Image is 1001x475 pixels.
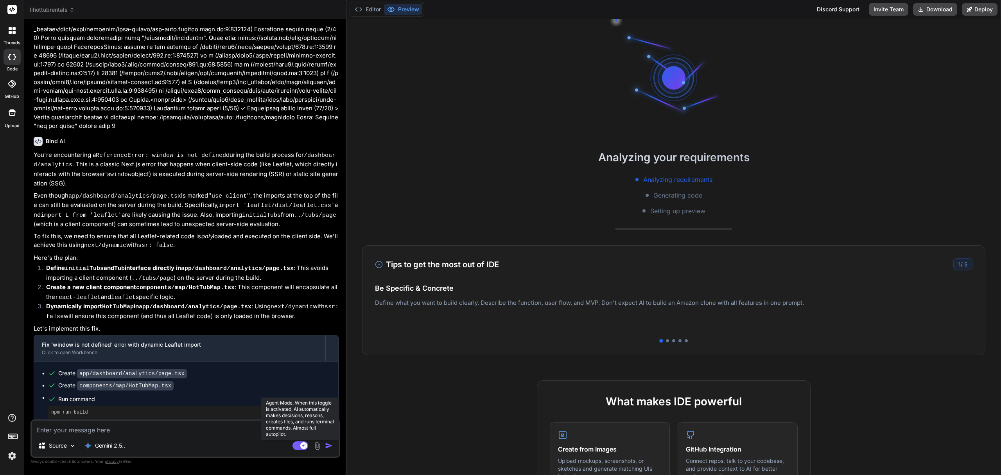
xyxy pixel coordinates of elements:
p: Even though is marked , the imports at the top of the file can still be evaluated on the server d... [34,191,339,229]
p: Let's implement this fix. [34,324,339,333]
span: Analyzing requirements [643,175,712,184]
code: import 'leaflet/dist/leaflet.css' [219,202,335,209]
code: ssr: false [138,242,173,249]
div: Fix 'window is not defined' error with dynamic Leaflet import [42,341,318,349]
label: Upload [5,122,20,129]
code: HotTubMap [102,304,134,310]
code: ssr: false [46,304,342,320]
em: only [201,232,213,240]
span: lihottubrentals [30,6,75,14]
label: threads [4,40,20,46]
code: "use client" [208,193,250,200]
label: code [7,66,18,72]
code: components/map/HotTubMap.tsx [136,284,235,291]
p: To fix this, we need to ensure that all Leaflet-related code is loaded and executed on the client... [34,232,339,250]
code: window [110,171,131,178]
button: Deploy [962,3,997,16]
strong: Define and interface directly in [46,264,294,272]
code: next/dynamic [271,304,313,310]
img: attachment [313,441,322,450]
span: 5 [964,261,967,268]
img: icon [325,442,333,450]
strong: Create a new client component [46,283,235,291]
pre: npm run build [51,409,327,416]
p: You're encountering a during the build process for . This is a classic Next.js error that happens... [34,151,339,188]
code: components/map/HotTubMap.tsx [77,381,174,390]
code: initialTubs [242,212,281,219]
label: GitHub [5,93,19,100]
code: next/dynamic [84,242,126,249]
code: Tub [114,265,125,272]
img: settings [5,449,19,462]
p: Always double-check its answers. Your in Bind [30,458,340,465]
strong: Dynamically import in [46,302,251,310]
p: Source [49,442,67,450]
p: Gemini 2.5.. [95,442,125,450]
code: ../tubs/page [131,275,174,282]
div: Click to open Workbench [42,349,318,356]
li: : This avoids importing a client component ( ) on the server during the build. [40,264,339,283]
h3: Tips to get the most out of IDE [375,259,499,270]
li: : This component will encapsulate all the and specific logic. [40,283,339,302]
button: Fix 'window is not defined' error with dynamic Leaflet importClick to open Workbench [34,335,325,361]
span: 1 [958,261,961,268]
div: Create [58,381,174,390]
li: : Using with will ensure this component (and thus all Leaflet code) is only loaded in the browser. [40,302,339,321]
code: ReferenceError: window is not defined [96,152,226,159]
h6: Bind AI [46,137,65,145]
h4: Create from Images [558,444,662,454]
span: Generating code [653,191,702,200]
div: Discord Support [812,3,864,16]
h4: Be Specific & Concrete [375,283,972,293]
code: leaflet [111,294,136,301]
h2: Analyzing your requirements [346,149,1001,166]
h2: What makes IDE powerful [550,393,798,410]
span: privacy [105,459,119,464]
code: app/dashboard/analytics/page.tsx [181,265,294,272]
button: Download [913,3,957,16]
div: / [953,258,972,270]
code: initialTubs [65,265,104,272]
span: Run command [58,395,330,403]
code: app/dashboard/analytics/page.tsx [139,304,251,310]
button: Editor [352,4,384,15]
img: Pick Models [69,443,76,449]
span: Setting up preview [650,206,705,216]
code: ../tubs/page [294,212,336,219]
h4: GitHub Integration [686,444,789,454]
code: import L from 'leaflet' [41,212,122,219]
button: Agent Mode. When this toggle is activated, AI automatically makes decisions, reasons, creates fil... [291,441,310,450]
code: react-leaflet [55,294,101,301]
button: Preview [384,4,422,15]
div: Create [58,369,187,378]
button: Invite Team [869,3,908,16]
code: app/dashboard/analytics/page.tsx [77,369,187,378]
img: Gemini 2.5 Pro [84,442,92,450]
p: Here's the plan: [34,254,339,263]
code: app/dashboard/analytics/page.tsx [68,193,181,200]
